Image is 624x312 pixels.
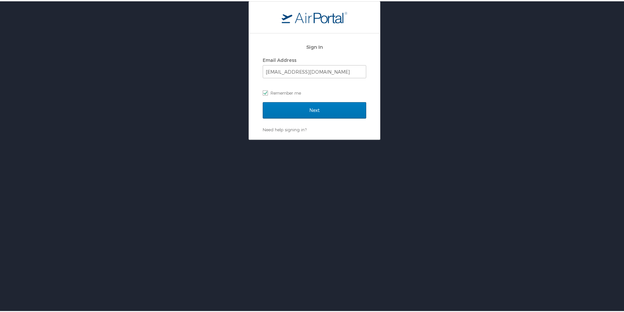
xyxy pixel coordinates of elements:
[263,87,366,97] label: Remember me
[263,42,366,49] h2: Sign In
[282,10,347,22] img: logo
[263,101,366,117] input: Next
[263,56,296,62] label: Email Address
[263,126,307,131] a: Need help signing in?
